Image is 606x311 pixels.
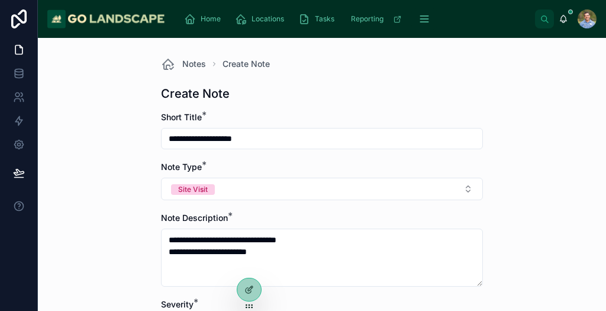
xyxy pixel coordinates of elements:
a: Create Note [223,58,270,70]
span: Home [201,14,221,24]
span: Short Title [161,112,202,122]
a: Locations [231,8,292,30]
span: Notes [182,58,206,70]
span: Note Type [161,162,202,172]
span: Severity [161,299,194,309]
button: Select Button [161,178,483,200]
div: scrollable content [175,6,535,32]
a: Notes [161,57,206,71]
span: Tasks [315,14,334,24]
span: Note Description [161,213,228,223]
span: Reporting [351,14,383,24]
a: Tasks [295,8,343,30]
span: Locations [252,14,284,24]
a: Reporting [345,8,408,30]
a: Home [180,8,229,30]
h1: Create Note [161,85,230,102]
img: App logo [47,9,165,28]
div: Site Visit [178,184,208,195]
